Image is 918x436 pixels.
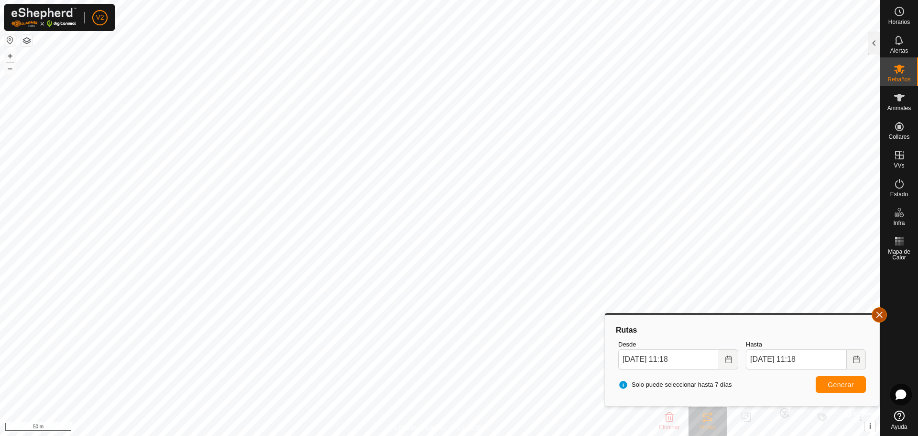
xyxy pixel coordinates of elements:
[4,34,16,46] button: Restablecer Mapa
[847,349,866,369] button: Choose Date
[880,407,918,434] a: Ayuda
[890,48,908,54] span: Alertas
[865,421,875,432] button: i
[618,380,732,390] span: Solo puede seleccionar hasta 7 días
[869,422,871,430] span: i
[893,220,905,226] span: Infra
[4,63,16,74] button: –
[391,424,446,432] a: Política de Privacidad
[96,12,104,22] span: V2
[888,134,909,140] span: Collares
[816,376,866,393] button: Generar
[21,35,33,46] button: Capas del Mapa
[894,163,904,168] span: VVs
[828,381,854,389] span: Generar
[890,191,908,197] span: Estado
[746,340,866,349] label: Hasta
[887,105,911,111] span: Animales
[457,424,489,432] a: Contáctenos
[883,249,916,260] span: Mapa de Calor
[887,77,910,82] span: Rebaños
[888,19,910,25] span: Horarios
[11,8,76,27] img: Logo Gallagher
[4,50,16,62] button: +
[891,424,907,430] span: Ayuda
[719,349,738,369] button: Choose Date
[614,324,870,336] div: Rutas
[618,340,738,349] label: Desde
